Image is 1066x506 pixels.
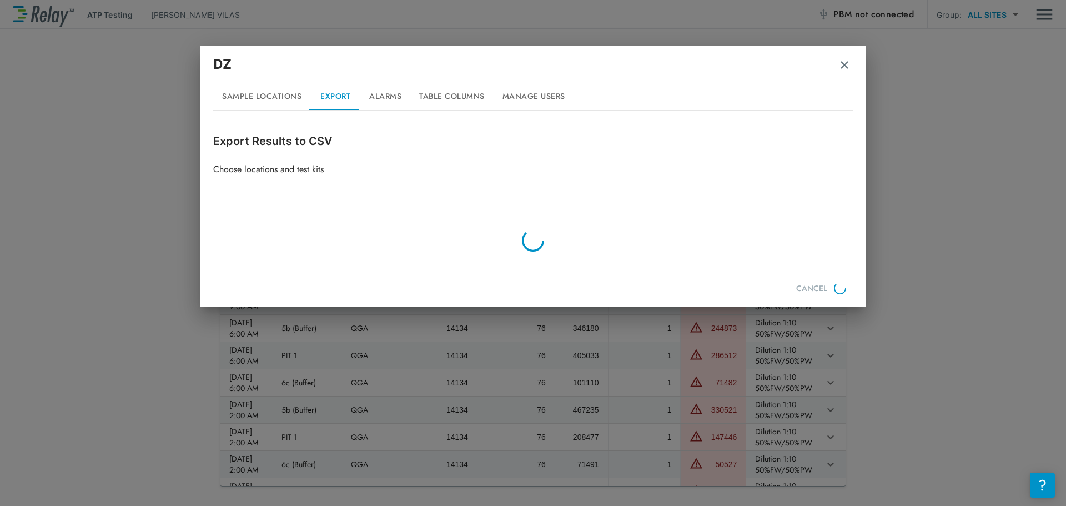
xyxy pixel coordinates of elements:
[1030,473,1055,498] iframe: Resource center
[213,83,310,110] button: Sample Locations
[213,133,853,149] p: Export Results to CSV
[494,83,574,110] button: Manage Users
[839,59,850,71] img: Remove
[360,83,410,110] button: Alarms
[792,278,832,299] button: CANCEL
[213,54,232,74] p: DZ
[310,83,360,110] button: Export
[410,83,494,110] button: Table Columns
[213,163,853,176] p: Choose locations and test kits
